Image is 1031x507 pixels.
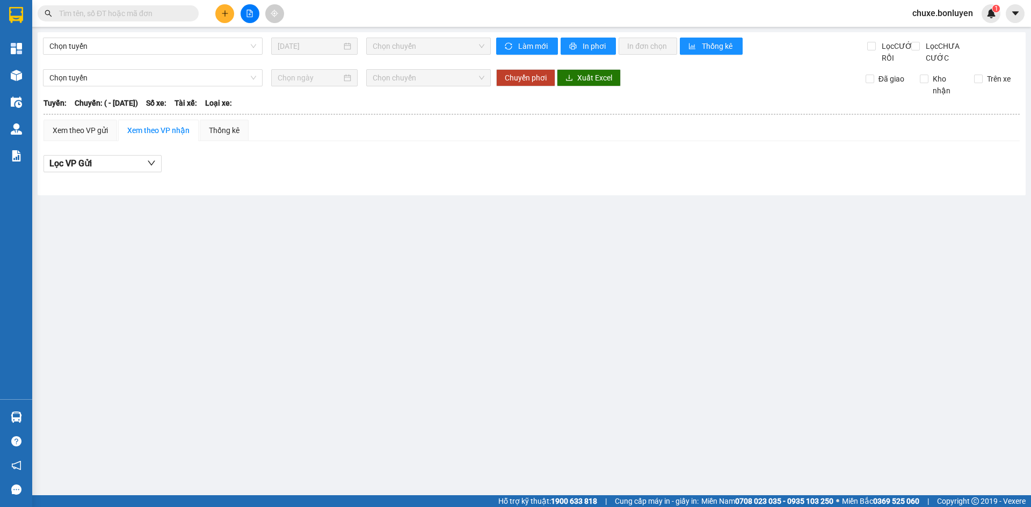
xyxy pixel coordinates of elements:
[11,150,22,161] img: solution-icon
[619,38,677,55] button: In đơn chọn
[75,97,138,109] span: Chuyến: ( - [DATE])
[496,38,558,55] button: syncLàm mới
[505,42,514,51] span: sync
[9,7,23,23] img: logo-vxr
[147,159,156,167] span: down
[49,70,256,86] span: Chọn tuyến
[241,4,259,23] button: file-add
[836,499,839,503] span: ⚪️
[49,157,92,170] span: Lọc VP Gửi
[221,10,229,17] span: plus
[11,460,21,471] span: notification
[569,42,578,51] span: printer
[209,124,239,136] div: Thống kê
[615,495,699,507] span: Cung cấp máy in - giấy in:
[971,497,979,505] span: copyright
[373,38,484,54] span: Chọn chuyến
[11,484,21,495] span: message
[551,497,597,505] strong: 1900 633 818
[11,436,21,446] span: question-circle
[701,495,833,507] span: Miền Nam
[877,40,919,64] span: Lọc CƯỚC RỒI
[43,155,162,172] button: Lọc VP Gửi
[518,40,549,52] span: Làm mới
[43,99,67,107] b: Tuyến:
[605,495,607,507] span: |
[278,40,342,52] input: 12/08/2025
[873,497,919,505] strong: 0369 525 060
[1006,4,1025,23] button: caret-down
[271,10,278,17] span: aim
[986,9,996,18] img: icon-new-feature
[927,495,929,507] span: |
[11,70,22,81] img: warehouse-icon
[59,8,186,19] input: Tìm tên, số ĐT hoặc mã đơn
[874,73,909,85] span: Đã giao
[246,10,253,17] span: file-add
[278,72,342,84] input: Chọn ngày
[498,495,597,507] span: Hỗ trợ kỹ thuật:
[11,123,22,135] img: warehouse-icon
[842,495,919,507] span: Miền Bắc
[45,10,52,17] span: search
[583,40,607,52] span: In phơi
[11,97,22,108] img: warehouse-icon
[11,412,22,423] img: warehouse-icon
[175,97,197,109] span: Tài xế:
[205,97,232,109] span: Loại xe:
[215,4,234,23] button: plus
[994,5,998,12] span: 1
[496,69,555,86] button: Chuyển phơi
[127,124,190,136] div: Xem theo VP nhận
[921,40,977,64] span: Lọc CHƯA CƯỚC
[702,40,734,52] span: Thống kê
[1011,9,1020,18] span: caret-down
[146,97,166,109] span: Số xe:
[992,5,1000,12] sup: 1
[928,73,966,97] span: Kho nhận
[735,497,833,505] strong: 0708 023 035 - 0935 103 250
[53,124,108,136] div: Xem theo VP gửi
[688,42,698,51] span: bar-chart
[265,4,284,23] button: aim
[983,73,1015,85] span: Trên xe
[373,70,484,86] span: Chọn chuyến
[11,43,22,54] img: dashboard-icon
[680,38,743,55] button: bar-chartThống kê
[561,38,616,55] button: printerIn phơi
[904,6,982,20] span: chuxe.bonluyen
[557,69,621,86] button: downloadXuất Excel
[49,38,256,54] span: Chọn tuyến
